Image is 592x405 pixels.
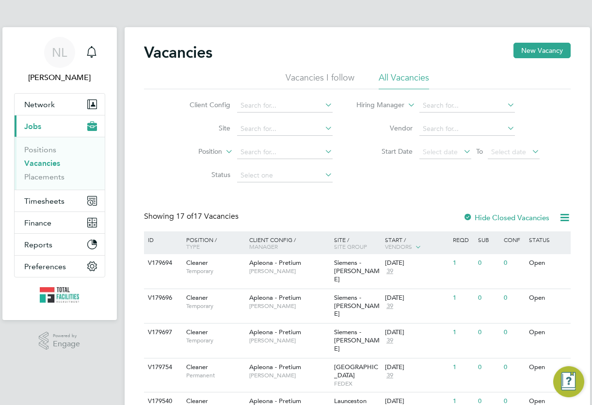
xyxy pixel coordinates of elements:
button: Finance [15,212,105,233]
span: Apleona - Pretium [249,363,301,371]
li: All Vacancies [379,72,429,89]
a: Positions [24,145,56,154]
div: [DATE] [385,328,448,337]
span: 39 [385,372,395,380]
button: Network [15,94,105,115]
span: 39 [385,267,395,275]
label: Start Date [357,147,413,156]
span: [PERSON_NAME] [249,372,329,379]
img: tfrecruitment-logo-retina.png [40,287,80,303]
div: Start / [383,231,450,256]
nav: Main navigation [2,27,117,320]
span: [PERSON_NAME] [249,337,329,344]
button: New Vacancy [513,43,571,58]
input: Search for... [419,99,515,113]
div: Showing [144,211,240,222]
span: 17 of [176,211,193,221]
div: V179694 [145,254,179,272]
div: V179754 [145,358,179,376]
label: Client Config [175,100,230,109]
button: Preferences [15,256,105,277]
span: Type [186,243,200,250]
span: Apleona - Pretium [249,259,301,267]
label: Site [175,124,230,132]
div: 1 [450,289,476,307]
span: Temporary [186,337,244,344]
span: Engage [53,340,80,348]
span: Finance [24,218,51,227]
span: 39 [385,302,395,310]
div: 0 [501,254,527,272]
span: [PERSON_NAME] [249,302,329,310]
div: 0 [476,324,501,341]
span: Cleaner [186,259,208,267]
span: Permanent [186,372,244,379]
span: Siemens - [PERSON_NAME] [334,293,380,318]
div: Client Config / [247,231,332,255]
input: Select one [237,169,333,182]
div: 1 [450,358,476,376]
input: Search for... [419,122,515,136]
span: Cleaner [186,328,208,336]
span: Timesheets [24,196,64,206]
span: [PERSON_NAME] [249,267,329,275]
a: Vacancies [24,159,60,168]
span: Apleona - Pretium [249,328,301,336]
div: V179696 [145,289,179,307]
button: Timesheets [15,190,105,211]
span: Jobs [24,122,41,131]
div: 0 [501,358,527,376]
div: 1 [450,324,476,341]
div: 0 [501,324,527,341]
button: Reports [15,234,105,255]
div: 0 [501,289,527,307]
div: [DATE] [385,294,448,302]
label: Hiring Manager [349,100,404,110]
label: Vendor [357,124,413,132]
label: Hide Closed Vacancies [463,213,549,222]
a: Powered byEngage [39,332,80,350]
label: Position [166,147,222,157]
span: Siemens - [PERSON_NAME] [334,259,380,283]
div: Reqd [450,231,476,248]
span: Powered by [53,332,80,340]
span: Nicola Lawrence [14,72,105,83]
div: V179697 [145,324,179,341]
div: ID [145,231,179,248]
span: Network [24,100,55,109]
span: Temporary [186,302,244,310]
span: Preferences [24,262,66,271]
div: [DATE] [385,363,448,372]
div: [DATE] [385,259,448,267]
span: Select date [491,147,526,156]
span: Temporary [186,267,244,275]
span: Select date [423,147,458,156]
div: Conf [501,231,527,248]
button: Jobs [15,115,105,137]
span: Manager [249,243,278,250]
span: Cleaner [186,397,208,405]
span: [GEOGRAPHIC_DATA] [334,363,378,379]
label: Status [175,170,230,179]
li: Vacancies I follow [286,72,354,89]
div: Jobs [15,137,105,190]
div: Open [527,324,569,341]
span: Launceston [334,397,367,405]
div: 0 [476,358,501,376]
span: Cleaner [186,293,208,302]
span: Site Group [334,243,367,250]
div: Open [527,254,569,272]
div: Sub [476,231,501,248]
span: 17 Vacancies [176,211,239,221]
input: Search for... [237,146,333,159]
button: Engage Resource Center [553,366,584,397]
h2: Vacancies [144,43,212,62]
div: Site / [332,231,383,255]
a: NL[PERSON_NAME] [14,37,105,83]
span: Apleona - Pretium [249,397,301,405]
input: Search for... [237,99,333,113]
input: Search for... [237,122,333,136]
span: Siemens - [PERSON_NAME] [334,328,380,353]
a: Placements [24,172,64,181]
span: Cleaner [186,363,208,371]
